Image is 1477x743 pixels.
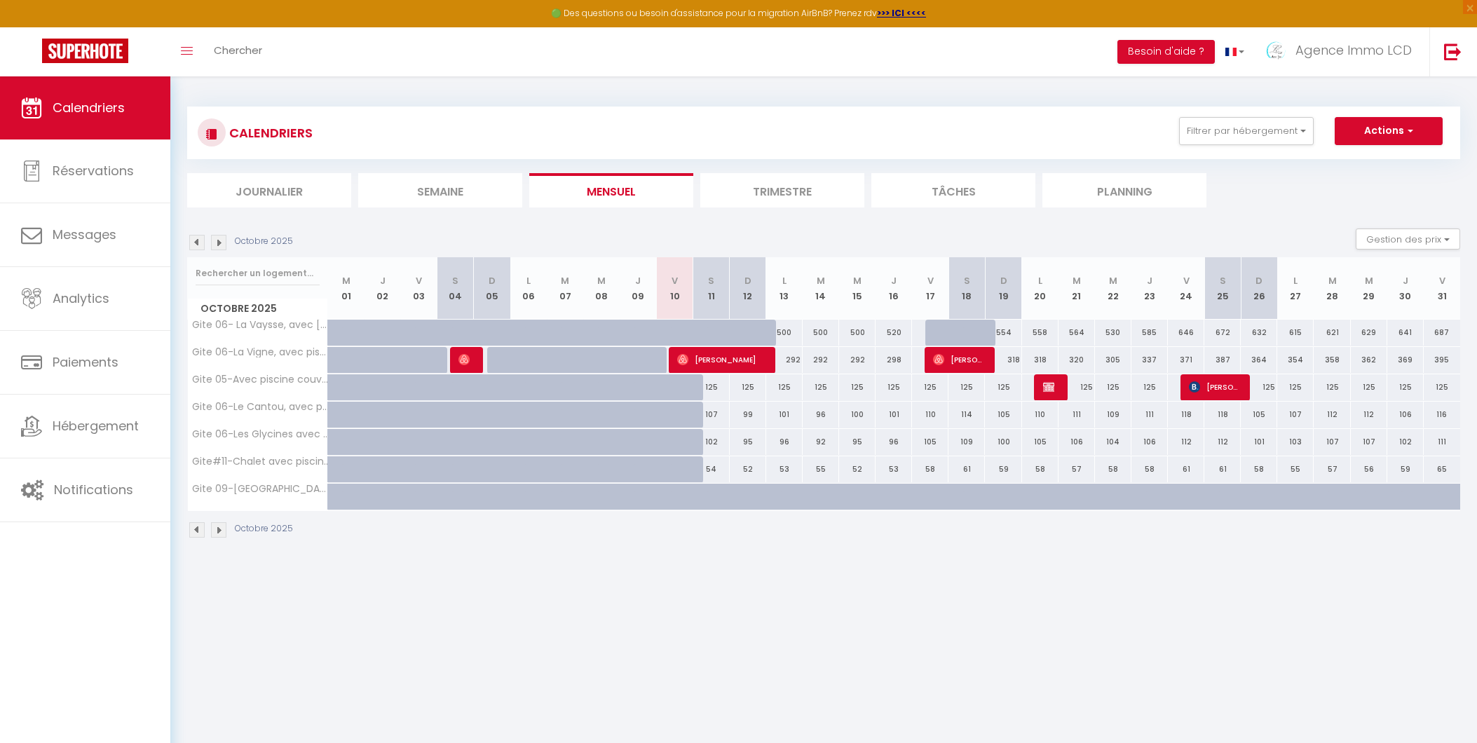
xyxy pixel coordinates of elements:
a: ... Agence Immo LCD [1255,27,1429,76]
div: 96 [766,429,803,455]
abbr: L [1293,274,1298,287]
div: 125 [1131,374,1168,400]
div: 112 [1314,402,1350,428]
div: 500 [766,320,803,346]
span: [PERSON_NAME] [933,346,981,373]
abbr: J [891,274,897,287]
abbr: M [561,274,569,287]
div: 107 [693,402,730,428]
th: 30 [1387,257,1424,320]
abbr: J [380,274,386,287]
div: 500 [839,320,876,346]
abbr: D [1000,274,1007,287]
div: 125 [1424,374,1460,400]
th: 06 [510,257,547,320]
div: 96 [803,402,839,428]
div: 125 [1351,374,1387,400]
abbr: M [853,274,862,287]
div: 632 [1241,320,1277,346]
div: 105 [912,429,948,455]
li: Mensuel [529,173,693,207]
div: 641 [1387,320,1424,346]
div: 59 [985,456,1021,482]
span: Octobre 2025 [188,299,327,319]
div: 112 [1168,429,1204,455]
span: [PERSON_NAME] [1189,374,1237,400]
div: 96 [876,429,912,455]
th: 17 [912,257,948,320]
span: Paiements [53,353,118,371]
h3: CALENDRIERS [226,117,313,149]
div: 687 [1424,320,1460,346]
abbr: J [1147,274,1152,287]
abbr: V [416,274,422,287]
abbr: M [817,274,825,287]
p: Octobre 2025 [235,235,293,248]
div: 106 [1059,429,1095,455]
abbr: J [1403,274,1408,287]
div: 52 [839,456,876,482]
span: Notifications [54,481,133,498]
a: Chercher [203,27,273,76]
th: 16 [876,257,912,320]
strong: >>> ICI <<<< [877,7,926,19]
abbr: M [1365,274,1373,287]
span: Agence Immo LCD [1295,41,1412,59]
span: Gite 06-Le Cantou, avec piscine & jacuzzi-6 pers [190,402,330,412]
div: 58 [1022,456,1059,482]
th: 01 [328,257,365,320]
div: 530 [1095,320,1131,346]
div: 362 [1351,347,1387,373]
div: 125 [1387,374,1424,400]
div: 59 [1387,456,1424,482]
th: 19 [985,257,1021,320]
abbr: S [964,274,970,287]
div: 318 [1022,347,1059,373]
div: 111 [1131,402,1168,428]
div: 110 [1022,402,1059,428]
th: 11 [693,257,730,320]
th: 27 [1277,257,1314,320]
div: 125 [1277,374,1314,400]
th: 21 [1059,257,1095,320]
div: 101 [1241,429,1277,455]
th: 26 [1241,257,1277,320]
th: 29 [1351,257,1387,320]
span: Gite 06- La Vaysse, avec [PERSON_NAME] & [PERSON_NAME] 25 pers [190,320,330,330]
div: 61 [1204,456,1241,482]
div: 99 [730,402,766,428]
div: 125 [1095,374,1131,400]
div: 105 [985,402,1021,428]
div: 55 [803,456,839,482]
div: 105 [1241,402,1277,428]
div: 125 [912,374,948,400]
div: 646 [1168,320,1204,346]
div: 395 [1424,347,1460,373]
div: 54 [693,456,730,482]
th: 05 [474,257,510,320]
th: 07 [547,257,583,320]
abbr: V [927,274,934,287]
div: 61 [948,456,985,482]
div: 105 [1022,429,1059,455]
div: 118 [1168,402,1204,428]
div: 305 [1095,347,1131,373]
div: 106 [1387,402,1424,428]
th: 22 [1095,257,1131,320]
div: 109 [948,429,985,455]
abbr: M [1073,274,1081,287]
div: 61 [1168,456,1204,482]
div: 112 [1351,402,1387,428]
div: 358 [1314,347,1350,373]
th: 15 [839,257,876,320]
div: 56 [1351,456,1387,482]
div: 102 [693,429,730,455]
div: 55 [1277,456,1314,482]
span: Calendriers [53,99,125,116]
th: 09 [620,257,656,320]
div: 585 [1131,320,1168,346]
abbr: D [489,274,496,287]
span: Analytics [53,289,109,307]
th: 02 [365,257,401,320]
th: 13 [766,257,803,320]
